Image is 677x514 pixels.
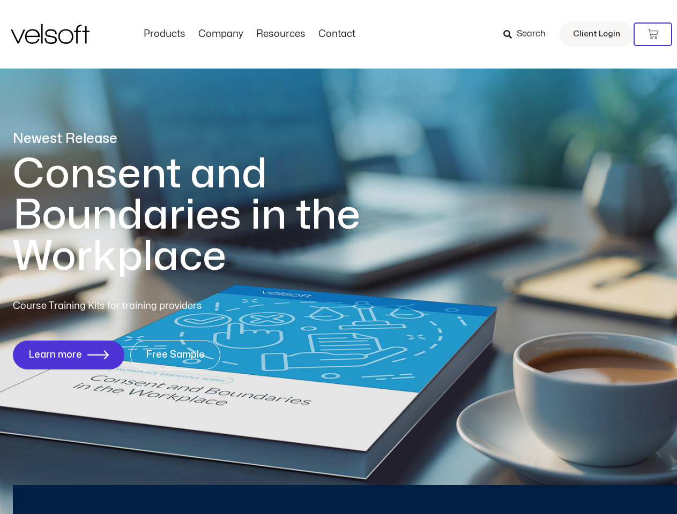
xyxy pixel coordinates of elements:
[250,28,312,40] a: ResourcesMenu Toggle
[312,28,362,40] a: ContactMenu Toggle
[146,350,205,360] span: Free Sample
[28,350,82,360] span: Learn more
[13,341,124,369] a: Learn more
[560,21,634,47] a: Client Login
[137,28,192,40] a: ProductsMenu Toggle
[130,341,220,369] a: Free Sample
[192,28,250,40] a: CompanyMenu Toggle
[517,27,546,41] span: Search
[137,28,362,40] nav: Menu
[11,24,90,44] img: Velsoft Training Materials
[503,25,553,43] a: Search
[13,130,404,148] p: Newest Release
[13,299,280,314] p: Course Training Kits for training providers
[13,154,404,277] h1: Consent and Boundaries in the Workplace
[573,27,620,41] span: Client Login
